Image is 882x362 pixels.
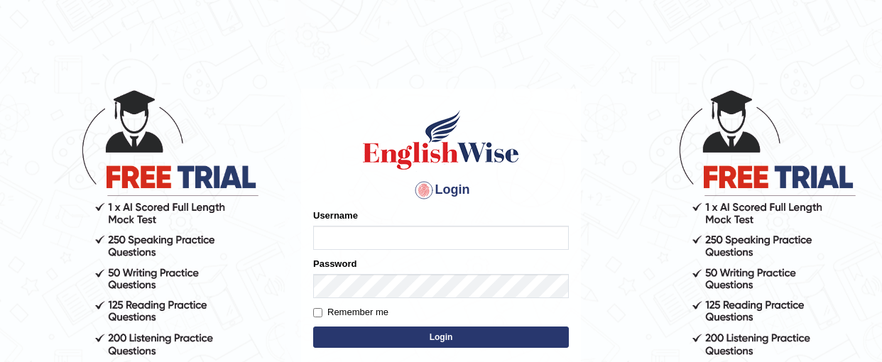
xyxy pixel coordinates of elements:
[360,108,522,172] img: Logo of English Wise sign in for intelligent practice with AI
[313,257,356,270] label: Password
[313,327,569,348] button: Login
[313,308,322,317] input: Remember me
[313,305,388,319] label: Remember me
[313,209,358,222] label: Username
[313,179,569,202] h4: Login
